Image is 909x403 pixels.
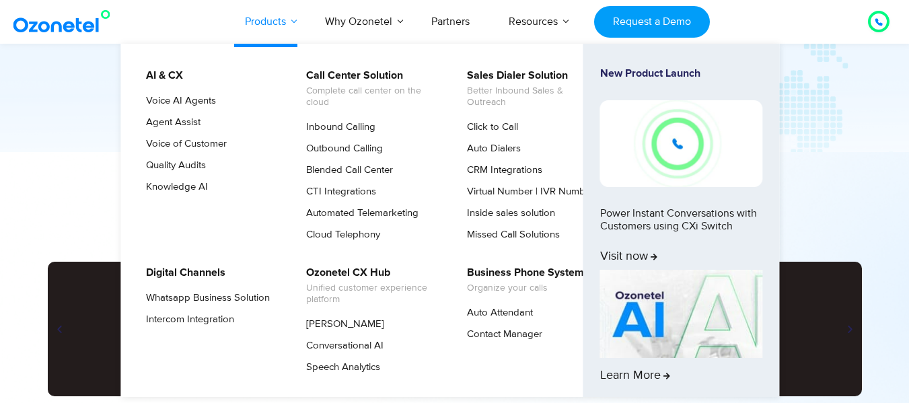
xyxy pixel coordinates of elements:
a: Contact Manager [458,326,544,342]
a: Blended Call Center [297,162,395,178]
a: Request a Demo [594,6,709,38]
a: Click to Call [458,119,520,135]
span: Learn More [600,369,670,383]
a: Speech Analytics [297,359,382,375]
a: Conversational AI [297,338,386,354]
a: Business Phone SystemOrganize your calls [458,264,586,296]
img: AI [600,270,763,359]
span: Complete call center on the cloud [306,85,439,108]
a: Agent Assist [137,114,203,131]
div: Next [845,324,855,334]
a: Virtual Number | IVR Number [458,184,596,200]
div: Learn Why Customers Love Ozonetel​ [48,186,862,209]
a: Inbound Calling [297,119,377,135]
a: Ozonetel CX HubUnified customer experience platform [297,264,441,307]
a: [PERSON_NAME] [297,316,386,332]
span: Unified customer experience platform [306,283,439,305]
a: Whatsapp Business Solution [137,290,272,306]
a: Voice AI Agents [137,93,218,109]
a: Knowledge AI [137,179,210,195]
a: Voice of Customer [137,136,229,152]
a: Auto Dialers [458,141,523,157]
a: CRM Integrations [458,162,544,178]
a: New Product LaunchPower Instant Conversations with Customers using CXi SwitchVisit now [600,67,763,264]
a: Cloud Telephony [297,227,382,243]
a: Kapiva.png [48,262,862,396]
span: Organize your calls [467,283,584,294]
div: Previous [54,324,65,334]
a: Quality Audits [137,157,208,174]
a: AI & CX [137,67,185,84]
div: Slides [48,262,862,396]
a: Sales Dialer SolutionBetter Inbound Sales & Outreach [458,67,602,110]
a: CTI Integrations [297,184,378,200]
img: New-Project-17.png [600,100,763,186]
span: Visit now [600,250,657,264]
a: Auto Attendant [458,305,535,321]
a: Outbound Calling [297,141,385,157]
a: Call Center SolutionComplete call center on the cloud [297,67,441,110]
a: Intercom Integration [137,312,236,328]
div: Here’s what they have to say. [48,216,862,228]
a: Missed Call Solutions [458,227,562,243]
a: Learn More [600,270,763,383]
a: Digital Channels [137,264,227,281]
a: Inside sales solution [458,205,557,221]
span: Better Inbound Sales & Outreach [467,85,599,108]
a: Automated Telemarketing [297,205,421,221]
